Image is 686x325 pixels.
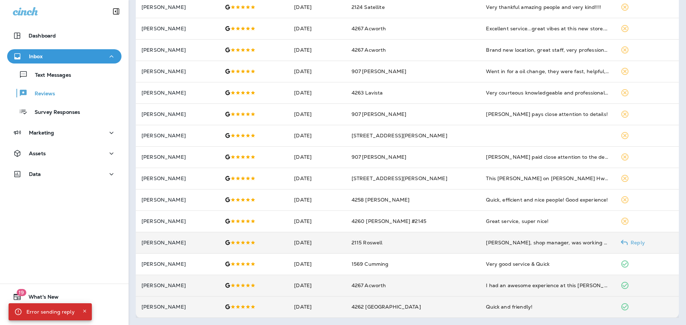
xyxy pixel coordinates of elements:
[7,67,121,82] button: Text Messages
[486,153,609,161] div: Pablo paid close attention to the details.
[288,103,346,125] td: [DATE]
[29,171,41,177] p: Data
[7,146,121,161] button: Assets
[7,104,121,119] button: Survey Responses
[288,253,346,275] td: [DATE]
[288,275,346,296] td: [DATE]
[288,189,346,210] td: [DATE]
[486,25,609,32] div: Excellent service...great vibes at this new store.* There's even a woman doing oil changes; very ...
[352,304,421,310] span: 4262 [GEOGRAPHIC_DATA]
[141,240,213,245] p: [PERSON_NAME]
[486,68,609,75] div: Went in for a oil change, they were fast, helpful, and knew exactly what I needed.
[352,68,406,75] span: 907 [PERSON_NAME]
[141,304,213,310] p: [PERSON_NAME]
[288,146,346,168] td: [DATE]
[7,307,121,321] button: Support
[29,33,56,39] p: Dashboard
[28,72,71,79] p: Text Messages
[486,196,609,203] div: Quick, efficient and nice people! Good experience!
[141,26,213,31] p: [PERSON_NAME]
[29,54,43,59] p: Inbox
[352,4,385,10] span: 2124 Satellite
[141,176,213,181] p: [PERSON_NAME]
[7,290,121,304] button: 19What's New
[26,305,75,318] div: Error sending reply
[21,294,59,303] span: What's New
[16,289,26,296] span: 19
[288,210,346,232] td: [DATE]
[352,175,447,182] span: [STREET_ADDRESS][PERSON_NAME]
[141,68,213,74] p: [PERSON_NAME]
[486,239,609,246] div: Justin, shop manager, was working when I came in. He was friendly and professional. Oil change wa...
[352,218,426,224] span: 4260 [PERSON_NAME] #2145
[80,307,89,315] button: Close
[28,91,55,97] p: Reviews
[141,90,213,96] p: [PERSON_NAME]
[486,260,609,268] div: Very good service & Quick
[141,154,213,160] p: [PERSON_NAME]
[486,46,609,54] div: Brand new location, great staff, very professional , shout out to my technician Brian, very court...
[288,39,346,61] td: [DATE]
[352,282,386,289] span: 4267 Acworth
[29,130,54,136] p: Marketing
[141,283,213,288] p: [PERSON_NAME]
[7,29,121,43] button: Dashboard
[288,82,346,103] td: [DATE]
[106,4,126,19] button: Collapse Sidebar
[7,167,121,181] button: Data
[628,240,645,245] p: Reply
[486,89,609,96] div: Very courteous knowledgeable and professional. Service was fast and great! Shout out to Evan!! Al...
[141,47,213,53] p: [PERSON_NAME]
[486,111,609,118] div: Pablo pays close attention to details!
[352,111,406,117] span: 907 [PERSON_NAME]
[7,86,121,101] button: Reviews
[352,90,383,96] span: 4263 Lavista
[29,151,46,156] p: Assets
[288,168,346,189] td: [DATE]
[141,261,213,267] p: [PERSON_NAME]
[141,111,213,117] p: [PERSON_NAME]
[352,197,410,203] span: 4258 [PERSON_NAME]
[288,125,346,146] td: [DATE]
[352,261,389,267] span: 1569 Cumming
[352,132,447,139] span: [STREET_ADDRESS][PERSON_NAME]
[141,197,213,203] p: [PERSON_NAME]
[486,4,609,11] div: Very thankful amazing people and very kind!!!!
[288,296,346,318] td: [DATE]
[486,303,609,310] div: Quick and friendly!
[141,4,213,10] p: [PERSON_NAME]
[288,18,346,39] td: [DATE]
[288,232,346,253] td: [DATE]
[28,109,80,116] p: Survey Responses
[352,25,386,32] span: 4267 Acworth
[352,239,383,246] span: 2115 Roswell
[352,154,406,160] span: 907 [PERSON_NAME]
[288,61,346,82] td: [DATE]
[7,49,121,64] button: Inbox
[141,133,213,138] p: [PERSON_NAME]
[486,218,609,225] div: Great service, super nice!
[352,47,386,53] span: 4267 Acworth
[7,126,121,140] button: Marketing
[486,175,609,182] div: This Jiffy Lube on Buford Hwy was awesome! The team was super friendly and made everything really...
[141,218,213,224] p: [PERSON_NAME]
[486,282,609,289] div: I had an awesome experience at this Jiffy Lube, thanks to Brian! He hooked me up with some cool m...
